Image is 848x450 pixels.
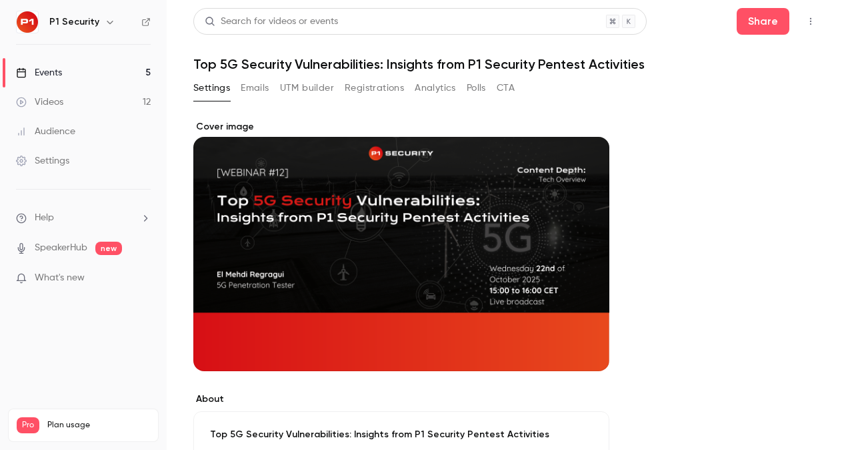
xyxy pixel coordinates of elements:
span: Pro [17,417,39,433]
span: new [95,242,122,255]
div: Search for videos or events [205,15,338,29]
button: Share [737,8,789,35]
button: CTA [497,77,515,99]
label: Cover image [193,120,609,134]
div: Audience [16,125,75,138]
li: help-dropdown-opener [16,211,151,225]
h1: Top 5G Security Vulnerabilities: Insights from P1 Security Pentest Activities [193,56,821,72]
button: Emails [241,77,269,99]
span: Help [35,211,54,225]
h6: P1 Security [49,15,99,29]
button: UTM builder [280,77,334,99]
section: Cover image [193,120,609,371]
img: P1 Security [17,11,38,33]
iframe: Noticeable Trigger [135,272,151,284]
p: Top 5G Security Vulnerabilities: Insights from P1 Security Pentest Activities [210,428,593,441]
button: Polls [467,77,486,99]
button: Registrations [345,77,404,99]
div: Videos [16,95,63,109]
div: Settings [16,154,69,168]
button: Settings [193,77,230,99]
span: Plan usage [47,420,150,431]
label: About [193,393,609,406]
a: SpeakerHub [35,241,87,255]
button: Analytics [415,77,456,99]
div: Events [16,66,62,79]
span: What's new [35,271,85,285]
